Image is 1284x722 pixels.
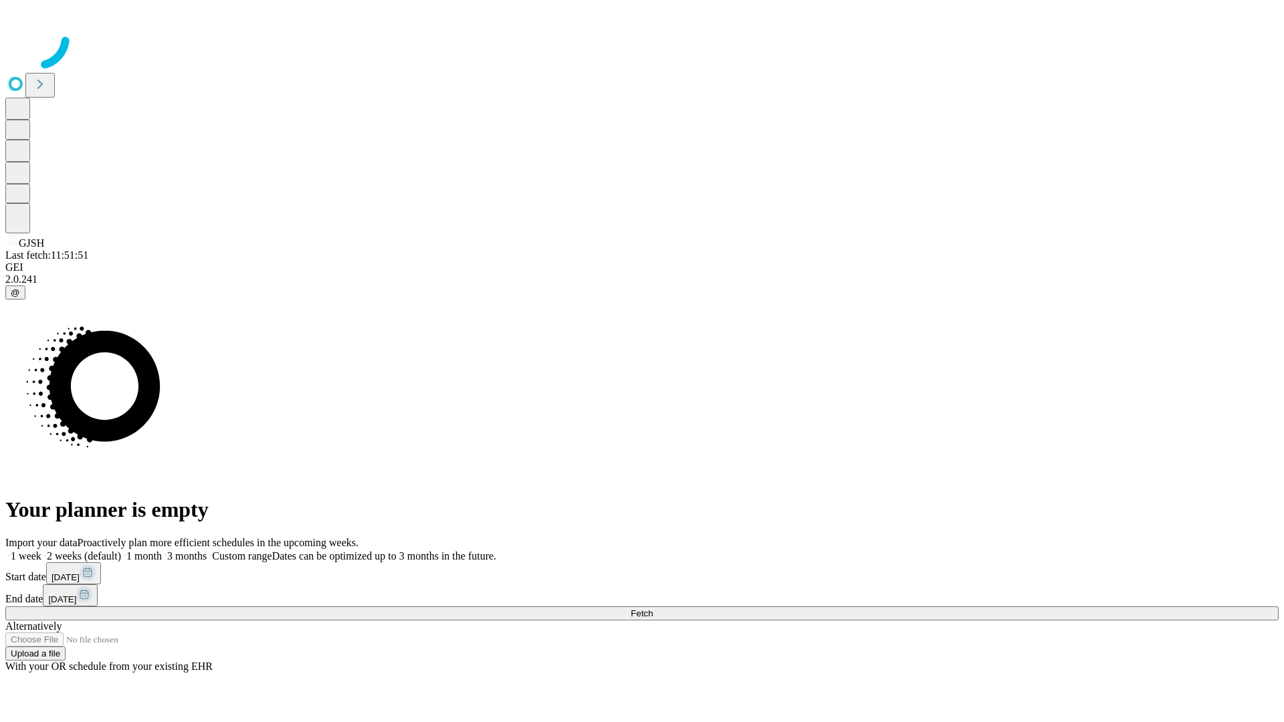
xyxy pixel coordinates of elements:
[43,584,98,606] button: [DATE]
[19,237,44,249] span: GJSH
[167,550,207,562] span: 3 months
[5,285,25,299] button: @
[631,608,653,618] span: Fetch
[5,249,88,261] span: Last fetch: 11:51:51
[5,273,1279,285] div: 2.0.241
[272,550,496,562] span: Dates can be optimized up to 3 months in the future.
[5,620,62,632] span: Alternatively
[126,550,162,562] span: 1 month
[48,594,76,604] span: [DATE]
[11,287,20,297] span: @
[47,550,121,562] span: 2 weeks (default)
[5,537,78,548] span: Import your data
[11,550,41,562] span: 1 week
[5,261,1279,273] div: GEI
[5,584,1279,606] div: End date
[5,606,1279,620] button: Fetch
[5,646,66,660] button: Upload a file
[5,660,213,672] span: With your OR schedule from your existing EHR
[46,562,101,584] button: [DATE]
[212,550,272,562] span: Custom range
[51,572,80,582] span: [DATE]
[78,537,358,548] span: Proactively plan more efficient schedules in the upcoming weeks.
[5,562,1279,584] div: Start date
[5,497,1279,522] h1: Your planner is empty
